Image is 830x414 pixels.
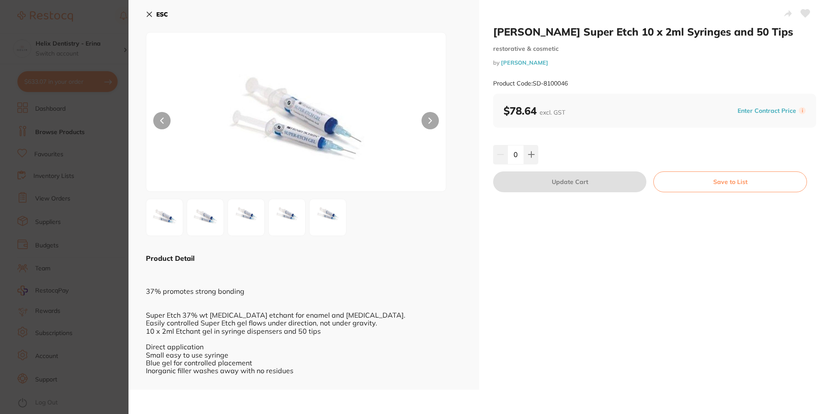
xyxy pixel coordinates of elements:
[653,171,807,192] button: Save to List
[271,202,303,233] img: NDZfNC5qcGc
[493,80,568,87] small: Product Code: SD-8100046
[493,59,816,66] small: by
[501,59,548,66] a: [PERSON_NAME]
[735,107,799,115] button: Enter Contract Price
[231,202,262,233] img: NDZfMy5qcGc
[312,202,343,233] img: NDZfNS5qcGc
[493,25,816,38] h2: [PERSON_NAME] Super Etch 10 x 2ml Syringes and 50 Tips
[146,263,462,383] div: 37% promotes strong bonding Super Etch 37% wt [MEDICAL_DATA] etchant for enamel and [MEDICAL_DATA...
[146,7,168,22] button: ESC
[190,202,221,233] img: NDZfMi5qcGc
[799,107,806,114] label: i
[493,45,816,53] small: restorative & cosmetic
[156,10,168,18] b: ESC
[493,171,646,192] button: Update Cart
[149,202,180,233] img: NDYuanBn
[504,104,565,117] b: $78.64
[540,108,565,116] span: excl. GST
[146,254,194,263] b: Product Detail
[206,54,386,191] img: NDYuanBn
